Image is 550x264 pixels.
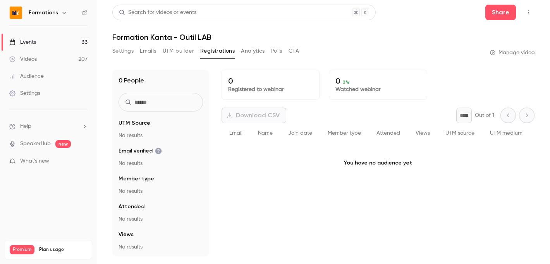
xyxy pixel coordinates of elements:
[229,130,242,136] span: Email
[119,119,150,127] span: UTM Source
[140,45,156,57] button: Emails
[9,38,36,46] div: Events
[485,5,516,20] button: Share
[9,72,44,80] div: Audience
[416,130,430,136] span: Views
[289,45,299,57] button: CTA
[119,147,162,155] span: Email verified
[55,140,71,148] span: new
[119,203,144,211] span: Attended
[39,247,87,253] span: Plan usage
[376,130,400,136] span: Attended
[20,157,49,165] span: What's new
[200,45,235,57] button: Registrations
[258,130,273,136] span: Name
[119,9,196,17] div: Search for videos or events
[119,215,203,223] p: No results
[228,76,313,86] p: 0
[335,76,420,86] p: 0
[241,45,265,57] button: Analytics
[119,132,203,139] p: No results
[9,89,40,97] div: Settings
[328,130,361,136] span: Member type
[9,122,88,130] li: help-dropdown-opener
[20,140,51,148] a: SpeakerHub
[119,175,154,183] span: Member type
[10,245,34,254] span: Premium
[112,45,134,57] button: Settings
[119,187,203,195] p: No results
[119,243,203,251] p: No results
[119,76,144,85] h1: 0 People
[10,7,22,19] img: Formations
[20,122,31,130] span: Help
[228,86,313,93] p: Registered to webinar
[163,45,194,57] button: UTM builder
[119,159,203,167] p: No results
[119,231,134,238] span: Views
[445,130,474,136] span: UTM source
[490,49,535,57] a: Manage video
[9,55,37,63] div: Videos
[490,130,522,136] span: UTM medium
[271,45,282,57] button: Polls
[29,9,58,17] h6: Formations
[288,130,312,136] span: Join date
[335,86,420,93] p: Watched webinar
[342,79,349,85] span: 0 %
[112,33,535,42] h1: Formation Kanta - Outil LAB
[222,144,535,182] p: You have no audience yet
[475,111,494,119] p: Out of 1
